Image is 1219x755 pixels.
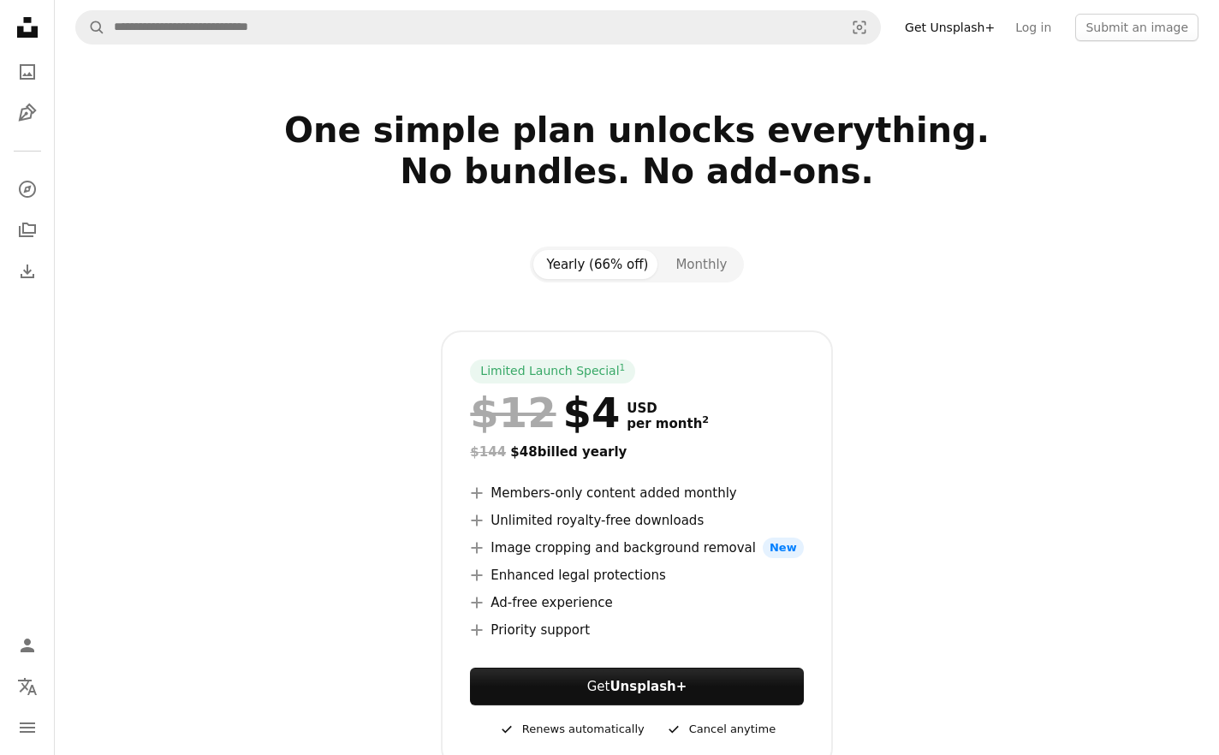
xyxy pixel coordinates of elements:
[470,538,803,558] li: Image cropping and background removal
[498,719,645,740] div: Renews automatically
[470,442,803,462] div: $48 billed yearly
[470,668,803,705] button: GetUnsplash+
[10,172,45,206] a: Explore
[470,444,506,460] span: $144
[470,483,803,503] li: Members-only content added monthly
[470,620,803,640] li: Priority support
[763,538,804,558] span: New
[10,628,45,663] a: Log in / Sign up
[627,401,709,416] span: USD
[470,390,620,435] div: $4
[533,250,663,279] button: Yearly (66% off)
[10,254,45,288] a: Download History
[627,416,709,431] span: per month
[895,14,1005,41] a: Get Unsplash+
[609,679,687,694] strong: Unsplash+
[10,96,45,130] a: Illustrations
[10,710,45,745] button: Menu
[10,55,45,89] a: Photos
[702,414,709,425] sup: 2
[1075,14,1198,41] button: Submit an image
[75,10,881,45] form: Find visuals sitewide
[470,565,803,586] li: Enhanced legal protections
[470,592,803,613] li: Ad-free experience
[616,363,629,380] a: 1
[470,390,556,435] span: $12
[839,11,880,44] button: Visual search
[76,11,105,44] button: Search Unsplash
[665,719,776,740] div: Cancel anytime
[10,10,45,48] a: Home — Unsplash
[1005,14,1061,41] a: Log in
[82,110,1192,233] h2: One simple plan unlocks everything. No bundles. No add-ons.
[470,360,635,383] div: Limited Launch Special
[10,213,45,247] a: Collections
[699,416,712,431] a: 2
[470,510,803,531] li: Unlimited royalty-free downloads
[620,362,626,372] sup: 1
[10,669,45,704] button: Language
[662,250,740,279] button: Monthly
